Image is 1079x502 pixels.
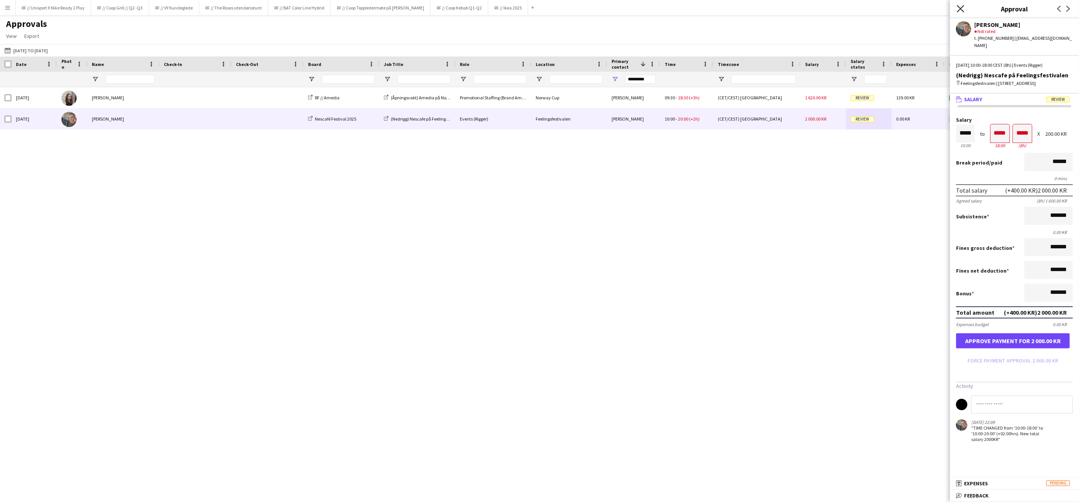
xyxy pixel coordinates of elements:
[950,490,1079,501] mat-expansion-panel-header: Feedback
[488,0,528,15] button: RF // Ikea 2025
[1046,97,1070,102] span: Review
[949,95,973,101] span: Paid
[536,76,543,83] button: Open Filter Menu
[956,245,1015,251] label: Fines gross deduction
[149,0,199,15] button: RF // VY Kundeglede
[718,61,739,67] span: Timezone
[956,267,1009,274] label: Fines net deduction
[460,76,467,83] button: Open Filter Menu
[678,116,688,122] span: 20:00
[713,108,801,129] div: (CET/CEST) [GEOGRAPHIC_DATA]
[805,116,826,122] span: 2 000.00 KR
[61,91,77,106] img: Maya Bendigtsen Olsen
[315,95,340,100] span: RF // Amedia
[896,116,910,122] span: 0.00 KR
[665,61,676,67] span: Time
[676,95,677,100] span: -
[950,105,1079,452] div: SalaryReview
[607,87,660,108] div: [PERSON_NAME]
[61,58,74,70] span: Photo
[950,4,1079,14] h3: Approval
[3,31,20,41] a: View
[11,108,57,129] div: [DATE]
[455,108,531,129] div: Events (Rigger)
[851,58,878,70] span: Salary status
[956,309,994,316] div: Total amount
[974,28,1073,35] div: Not rated
[87,108,159,129] div: [PERSON_NAME]
[956,229,1073,235] div: 0.00 KR
[612,76,618,83] button: Open Filter Menu
[949,116,973,122] span: Pending
[851,95,874,101] span: Review
[678,95,688,100] span: 18:30
[971,425,1049,442] div: "TIME CHANGED from '10:00-18:00' to '10:00-20:00' (+02:00hrs). New total salary 2000KR"
[956,322,989,327] div: Expenses budget
[864,75,887,84] input: Salary status Filter Input
[851,76,857,83] button: Open Filter Menu
[991,143,1010,148] div: 18:00
[1053,322,1073,327] div: 0.00 KR
[473,75,527,84] input: Role Filter Input
[956,72,1073,78] div: (Nedrigg) Nescafe på Feelingsfestivalen
[964,492,989,499] span: Feedback
[105,75,155,84] input: Name Filter Input
[974,21,1073,28] div: [PERSON_NAME]
[398,75,451,84] input: Job Title Filter Input
[956,143,975,148] div: 10:00
[676,116,677,122] span: -
[6,33,17,39] span: View
[956,117,1073,123] label: Salary
[21,31,42,41] a: Export
[805,61,819,67] span: Salary
[164,61,182,67] span: Check-In
[971,419,1049,425] div: [DATE] 22:09
[956,383,1073,389] h3: Activity
[308,76,315,83] button: Open Filter Menu
[851,116,874,122] span: Review
[455,87,531,108] div: Promotional Staffing (Brand Ambassadors)
[391,95,464,100] span: (Åpningsvakt) Amedia på Norway Cup
[964,96,982,103] span: Salary
[956,333,1070,348] button: Approve payment for 2 000.00 KR
[974,35,1073,49] div: t. [PHONE_NUMBER] | [EMAIL_ADDRESS][DOMAIN_NAME]
[1037,198,1073,204] div: (8h) 1 600.00 KR
[731,75,796,84] input: Timezone Filter Input
[308,61,321,67] span: Board
[713,87,801,108] div: (CET/CEST) [GEOGRAPHIC_DATA]
[391,116,467,122] span: (Nedrigg) Nescafe på Feelingsfestivalen
[16,0,91,15] button: RF // Unisport X Nike Ready 2 Play
[956,290,974,297] label: Bonus
[1037,131,1040,137] div: X
[268,0,331,15] button: RF // BAT Color Line Hybrid
[805,95,826,100] span: 1 620.00 KR
[536,61,555,67] span: Location
[950,478,1079,489] mat-expansion-panel-header: ExpensesPending
[718,76,725,83] button: Open Filter Menu
[431,0,488,15] button: RF // Coop Kebab Q1-Q2
[964,480,988,487] span: Expenses
[956,187,987,194] div: Total salary
[980,131,985,137] div: to
[331,0,431,15] button: RF // Coop Toppledermøte på [PERSON_NAME]
[3,46,49,55] button: [DATE] to [DATE]
[308,116,356,122] a: Nescafé Festival 2025
[956,198,982,204] div: Agreed salary
[689,95,700,100] span: (+3h)
[896,61,916,67] span: Expenses
[315,116,356,122] span: Nescafé Festival 2025
[549,75,602,84] input: Location Filter Input
[1013,143,1032,148] div: 8h
[949,76,956,83] button: Open Filter Menu
[308,95,340,100] a: RF // Amedia
[956,213,989,220] label: Subsistence
[384,95,464,100] a: (Åpningsvakt) Amedia på Norway Cup
[384,116,467,122] a: (Nedrigg) Nescafe på Feelingsfestivalen
[950,94,1079,105] mat-expansion-panel-header: SalaryReview
[612,58,637,70] span: Primary contact
[236,61,258,67] span: Check-Out
[24,33,39,39] span: Export
[1005,187,1067,194] div: (+400.00 KR) 2 000.00 KR
[896,95,914,100] span: 139.00 KR
[384,61,403,67] span: Job Title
